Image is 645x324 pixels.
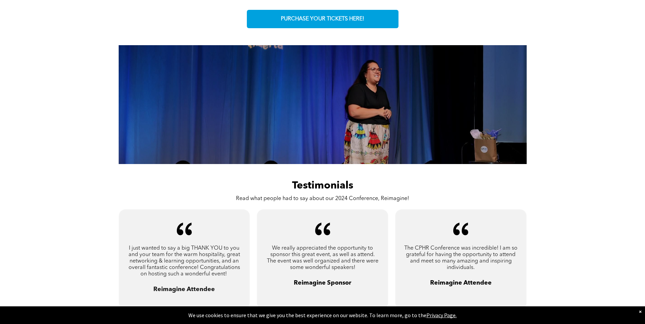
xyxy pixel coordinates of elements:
[292,181,353,191] span: Testimonials
[639,308,642,315] div: Dismiss notification
[129,246,240,277] span: I just wanted to say a big THANK YOU to you and your team for the warm hospitality, great network...
[430,280,492,286] span: Reimagine Attendee
[426,312,457,319] a: Privacy Page.
[404,246,517,270] span: The CPHR Conference was incredible! I am so grateful for having the opportunity to attend and mee...
[281,16,364,22] span: PURCHASE YOUR TICKETS HERE!
[267,246,378,270] span: We really appreciated the opportunity to sponsor this great event, as well as attend. The event w...
[247,10,398,28] a: PURCHASE YOUR TICKETS HERE!
[153,286,215,292] span: Reimagine Attendee
[236,196,409,201] span: Read what people had to say about our 2024 Conference, Reimagine!
[294,280,351,286] span: Reimagine Sponsor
